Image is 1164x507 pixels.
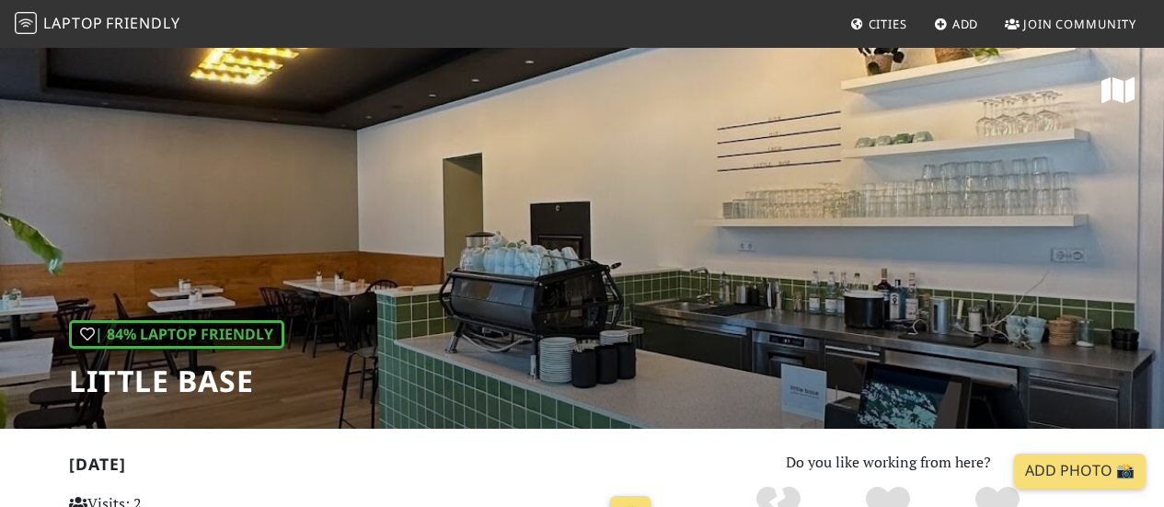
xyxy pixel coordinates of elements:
[843,7,915,40] a: Cities
[69,455,659,481] h2: [DATE]
[681,451,1096,475] p: Do you like working from here?
[43,13,103,33] span: Laptop
[1023,16,1136,32] span: Join Community
[1014,454,1146,489] a: Add Photo 📸
[106,13,179,33] span: Friendly
[997,7,1144,40] a: Join Community
[15,8,180,40] a: LaptopFriendly LaptopFriendly
[69,320,284,350] div: | 84% Laptop Friendly
[952,16,979,32] span: Add
[15,12,37,34] img: LaptopFriendly
[927,7,986,40] a: Add
[69,363,284,398] h1: Little Base
[869,16,907,32] span: Cities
